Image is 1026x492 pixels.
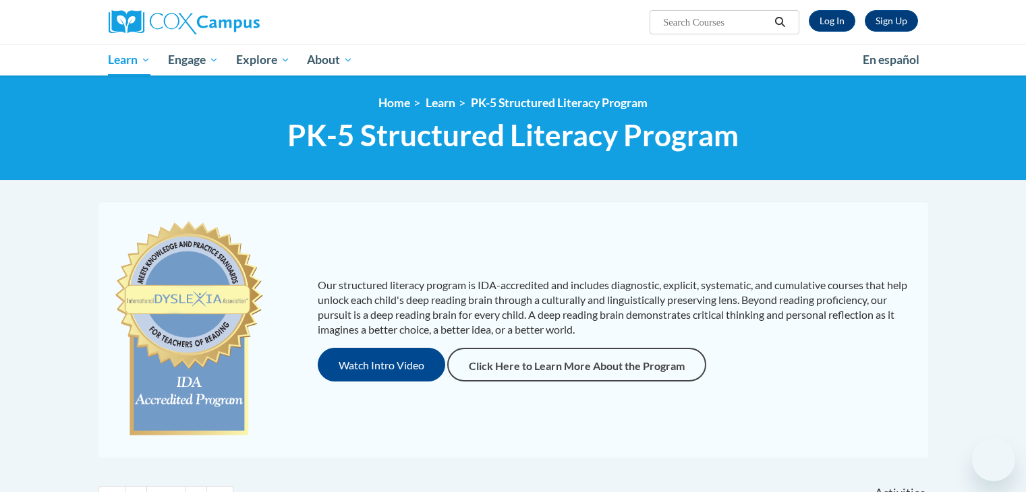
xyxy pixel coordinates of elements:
a: Explore [227,44,299,75]
iframe: Button to launch messaging window [972,438,1015,481]
button: Search [770,14,790,30]
span: En español [863,53,919,67]
p: Our structured literacy program is IDA-accredited and includes diagnostic, explicit, systematic, ... [318,278,915,337]
a: Cox Campus [109,10,365,34]
a: Learn [426,96,455,110]
a: About [298,44,362,75]
span: Explore [236,52,290,68]
img: c477cda6-e343-453b-bfce-d6f9e9818e1c.png [112,215,266,444]
a: Home [378,96,410,110]
a: Click Here to Learn More About the Program [447,348,706,381]
button: Watch Intro Video [318,348,445,381]
img: Cox Campus [109,10,260,34]
span: PK-5 Structured Literacy Program [287,117,739,153]
a: PK-5 Structured Literacy Program [471,96,648,110]
a: Log In [809,10,855,32]
a: Register [865,10,918,32]
div: Main menu [88,44,938,75]
span: Learn [108,52,150,68]
input: Search Courses [662,14,770,30]
a: Learn [100,44,160,75]
a: En español [854,46,928,74]
span: Engage [168,52,219,68]
a: Engage [159,44,227,75]
span: About [307,52,353,68]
